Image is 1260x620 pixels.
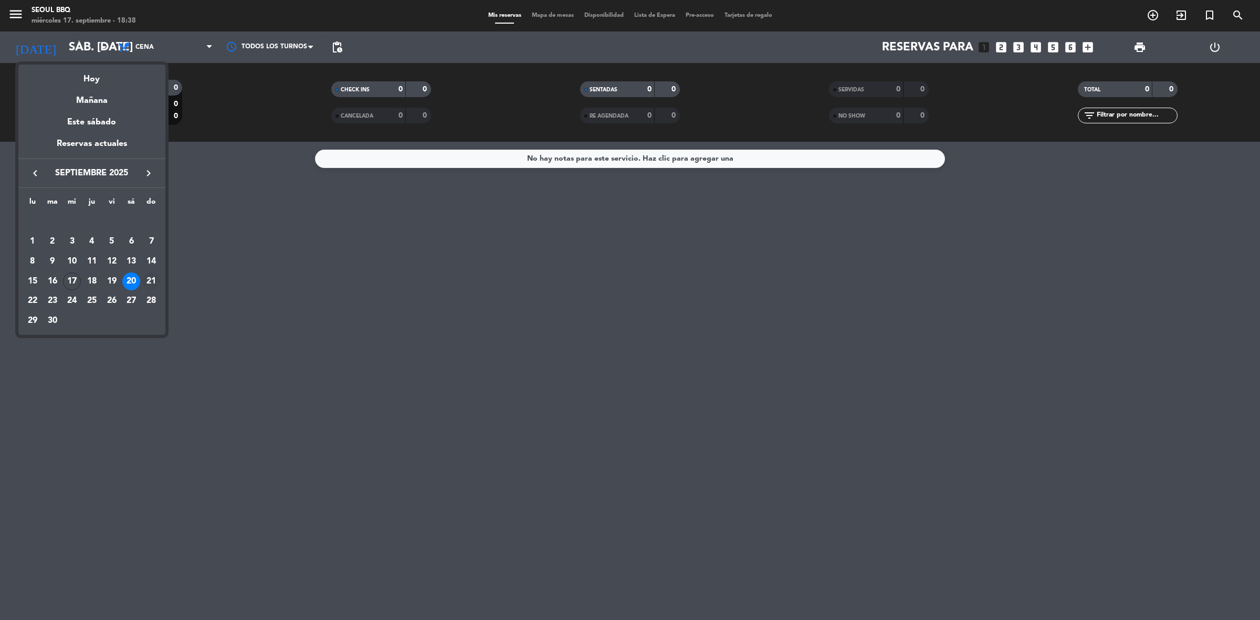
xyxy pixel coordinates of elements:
div: 23 [44,292,61,310]
td: 24 de septiembre de 2025 [62,291,82,311]
div: 5 [103,233,121,250]
td: SEP. [23,212,161,232]
td: 11 de septiembre de 2025 [82,251,102,271]
td: 10 de septiembre de 2025 [62,251,82,271]
td: 7 de septiembre de 2025 [141,232,161,252]
td: 16 de septiembre de 2025 [43,271,62,291]
div: 9 [44,253,61,270]
div: 10 [63,253,81,270]
div: 6 [122,233,140,250]
td: 27 de septiembre de 2025 [122,291,142,311]
td: 20 de septiembre de 2025 [122,271,142,291]
td: 28 de septiembre de 2025 [141,291,161,311]
td: 4 de septiembre de 2025 [82,232,102,252]
div: 11 [83,253,101,270]
th: domingo [141,196,161,212]
th: jueves [82,196,102,212]
td: 15 de septiembre de 2025 [23,271,43,291]
div: 22 [24,292,41,310]
td: 2 de septiembre de 2025 [43,232,62,252]
i: keyboard_arrow_right [142,167,155,180]
td: 29 de septiembre de 2025 [23,311,43,331]
th: viernes [102,196,122,212]
div: Mañana [18,86,165,108]
div: Hoy [18,65,165,86]
div: 13 [122,253,140,270]
div: 19 [103,272,121,290]
div: 7 [142,233,160,250]
td: 18 de septiembre de 2025 [82,271,102,291]
td: 14 de septiembre de 2025 [141,251,161,271]
td: 21 de septiembre de 2025 [141,271,161,291]
div: 16 [44,272,61,290]
div: 29 [24,312,41,330]
td: 23 de septiembre de 2025 [43,291,62,311]
div: 20 [122,272,140,290]
td: 5 de septiembre de 2025 [102,232,122,252]
th: lunes [23,196,43,212]
div: 24 [63,292,81,310]
td: 17 de septiembre de 2025 [62,271,82,291]
th: miércoles [62,196,82,212]
div: 14 [142,253,160,270]
div: 3 [63,233,81,250]
td: 12 de septiembre de 2025 [102,251,122,271]
div: 25 [83,292,101,310]
div: Reservas actuales [18,137,165,159]
i: keyboard_arrow_left [29,167,41,180]
th: martes [43,196,62,212]
td: 19 de septiembre de 2025 [102,271,122,291]
td: 6 de septiembre de 2025 [122,232,142,252]
td: 13 de septiembre de 2025 [122,251,142,271]
th: sábado [122,196,142,212]
td: 3 de septiembre de 2025 [62,232,82,252]
div: 27 [122,292,140,310]
div: 12 [103,253,121,270]
div: 15 [24,272,41,290]
td: 9 de septiembre de 2025 [43,251,62,271]
div: 8 [24,253,41,270]
div: Este sábado [18,108,165,137]
div: 28 [142,292,160,310]
span: septiembre 2025 [45,166,139,180]
button: keyboard_arrow_left [26,166,45,180]
td: 26 de septiembre de 2025 [102,291,122,311]
div: 18 [83,272,101,290]
button: keyboard_arrow_right [139,166,158,180]
td: 25 de septiembre de 2025 [82,291,102,311]
td: 22 de septiembre de 2025 [23,291,43,311]
div: 1 [24,233,41,250]
td: 30 de septiembre de 2025 [43,311,62,331]
td: 8 de septiembre de 2025 [23,251,43,271]
div: 30 [44,312,61,330]
div: 21 [142,272,160,290]
div: 26 [103,292,121,310]
div: 2 [44,233,61,250]
div: 4 [83,233,101,250]
div: 17 [63,272,81,290]
td: 1 de septiembre de 2025 [23,232,43,252]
